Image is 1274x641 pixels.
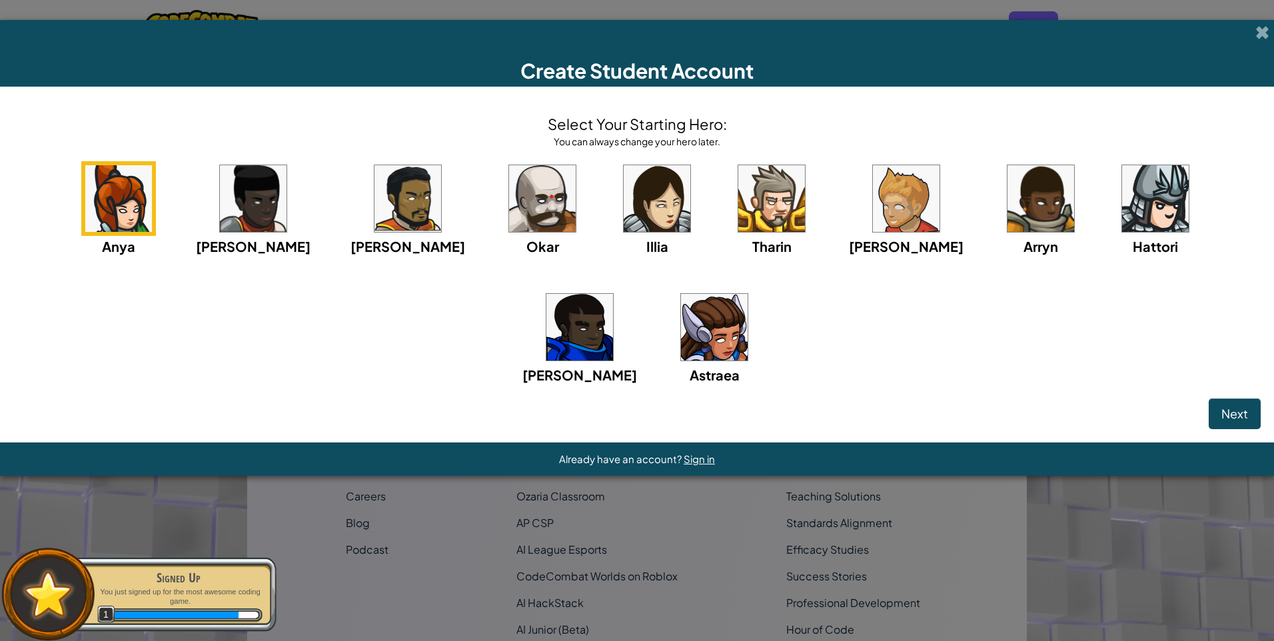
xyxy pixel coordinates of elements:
[97,606,115,624] span: 1
[85,165,152,232] img: portrait.png
[681,294,748,360] img: portrait.png
[1007,165,1074,232] img: portrait.png
[196,238,311,255] span: [PERSON_NAME]
[18,564,79,624] img: default.png
[1122,165,1189,232] img: portrait.png
[95,587,263,606] p: You just signed up for the most awesome coding game.
[102,238,135,255] span: Anya
[849,238,963,255] span: [PERSON_NAME]
[752,238,792,255] span: Tharin
[548,113,727,135] h4: Select Your Starting Hero:
[873,165,940,232] img: portrait.png
[220,165,287,232] img: portrait.png
[526,238,559,255] span: Okar
[684,452,715,465] a: Sign in
[548,135,727,148] div: You can always change your hero later.
[738,165,805,232] img: portrait.png
[522,366,637,383] span: [PERSON_NAME]
[1023,238,1058,255] span: Arryn
[559,452,684,465] span: Already have an account?
[546,294,613,360] img: portrait.png
[350,238,465,255] span: [PERSON_NAME]
[509,165,576,232] img: portrait.png
[374,165,441,232] img: portrait.png
[690,366,740,383] span: Astraea
[1209,398,1261,429] button: Next
[1133,238,1178,255] span: Hattori
[112,612,239,618] div: 20 XP earned
[239,612,258,618] div: 3 XP until level 2
[646,238,668,255] span: Illia
[624,165,690,232] img: portrait.png
[1221,406,1248,421] span: Next
[520,58,754,83] span: Create Student Account
[95,568,263,587] div: Signed Up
